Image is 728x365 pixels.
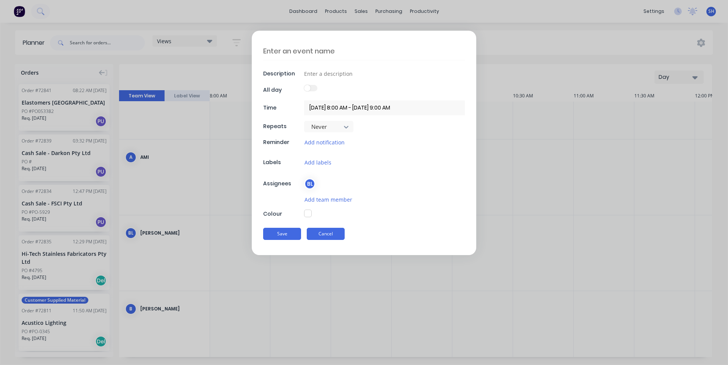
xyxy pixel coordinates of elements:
div: Description [263,70,302,78]
button: Save [263,228,301,240]
div: Time [263,104,302,112]
div: Reminder [263,138,302,146]
div: Labels [263,158,302,166]
div: All day [263,86,302,94]
input: Enter a description [304,68,465,79]
div: Assignees [263,180,302,188]
div: BL [304,178,315,190]
button: Add team member [304,195,353,204]
button: Cancel [307,228,345,240]
div: Repeats [263,122,302,130]
button: Add notification [304,138,345,147]
button: Add labels [304,158,332,167]
div: Colour [263,210,302,218]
